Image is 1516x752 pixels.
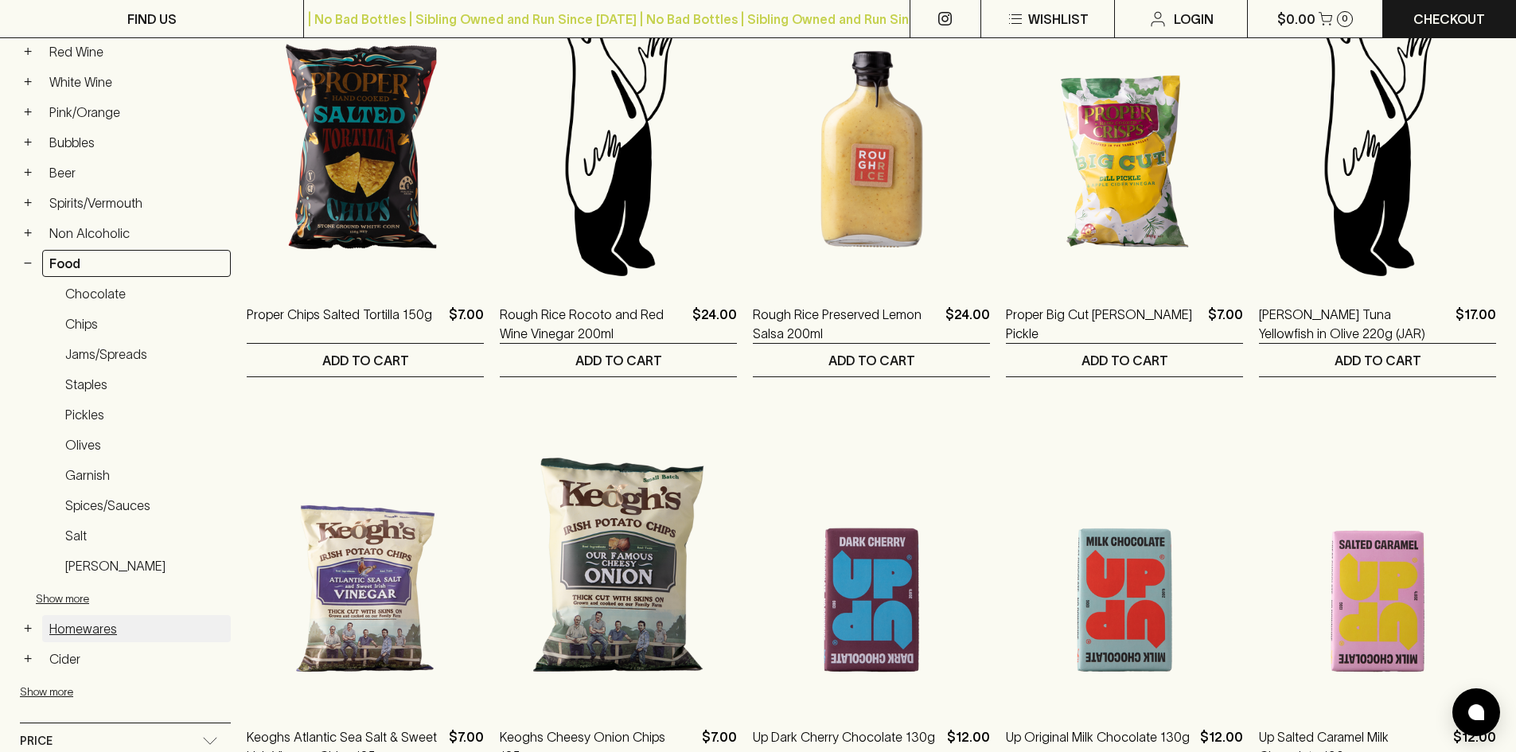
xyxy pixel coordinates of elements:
img: Blackhearts & Sparrows Man [1259,2,1496,281]
a: Rough Rice Preserved Lemon Salsa 200ml [753,305,939,343]
img: bubble-icon [1468,704,1484,720]
img: Keoghs Cheesy Onion Chips 125g [500,425,737,703]
a: Proper Big Cut [PERSON_NAME] Pickle [1006,305,1202,343]
button: ADD TO CART [1006,344,1243,376]
a: Proper Chips Salted Tortilla 150g [247,305,432,343]
a: Red Wine [42,38,231,65]
a: Spices/Sauces [58,492,231,519]
button: ADD TO CART [753,344,990,376]
a: Chips [58,310,231,337]
button: + [20,134,36,150]
a: Salt [58,522,231,549]
p: Wishlist [1028,10,1089,29]
a: Beer [42,159,231,186]
button: + [20,165,36,181]
button: + [20,651,36,667]
a: Non Alcoholic [42,220,231,247]
a: White Wine [42,68,231,95]
button: ADD TO CART [500,344,737,376]
img: Up Original Milk Chocolate 130g [1006,425,1243,703]
a: Rough Rice Rocoto and Red Wine Vinegar 200ml [500,305,686,343]
a: Jams/Spreads [58,341,231,368]
button: + [20,225,36,241]
a: Olives [58,431,231,458]
a: Pink/Orange [42,99,231,126]
button: ADD TO CART [247,344,484,376]
button: + [20,104,36,120]
a: Garnish [58,462,231,489]
img: Proper Big Cut Dill Pickle [1006,2,1243,281]
a: [PERSON_NAME] [58,552,231,579]
img: Up Salted Caramel Milk Chocolate 130g [1259,425,1496,703]
button: + [20,74,36,90]
p: ADD TO CART [575,351,662,370]
button: ADD TO CART [1259,344,1496,376]
span: Price [20,731,53,751]
p: $0.00 [1277,10,1315,29]
img: Keoghs Atlantic Sea Salt & Sweet Irish Vinegar Chips 125g [247,425,484,703]
button: − [20,255,36,271]
p: $7.00 [449,305,484,343]
p: ADD TO CART [322,351,409,370]
p: Login [1174,10,1214,29]
button: + [20,621,36,637]
img: Up Dark Cherry Chocolate 130g [753,425,990,703]
p: 0 [1342,14,1348,23]
p: $7.00 [1208,305,1243,343]
a: Chocolate [58,280,231,307]
p: ADD TO CART [1335,351,1421,370]
a: Spirits/Vermouth [42,189,231,216]
a: Staples [58,371,231,398]
a: [PERSON_NAME] Tuna Yellowfish in Olive 220g (JAR) [1259,305,1449,343]
p: $17.00 [1456,305,1496,343]
button: Show more [20,676,228,708]
img: Proper Chips Salted Tortilla 150g [247,2,484,281]
p: Checkout [1413,10,1485,29]
p: FIND US [127,10,177,29]
button: Show more [36,583,244,615]
button: + [20,44,36,60]
img: Blackhearts & Sparrows Man [500,2,737,281]
p: ADD TO CART [828,351,915,370]
p: $24.00 [945,305,990,343]
button: + [20,195,36,211]
a: Homewares [42,615,231,642]
img: Rough Rice Preserved Lemon Salsa 200ml [753,2,990,281]
a: Bubbles [42,129,231,156]
p: ADD TO CART [1081,351,1168,370]
a: Pickles [58,401,231,428]
p: $24.00 [692,305,737,343]
a: Cider [42,645,231,672]
a: Food [42,250,231,277]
